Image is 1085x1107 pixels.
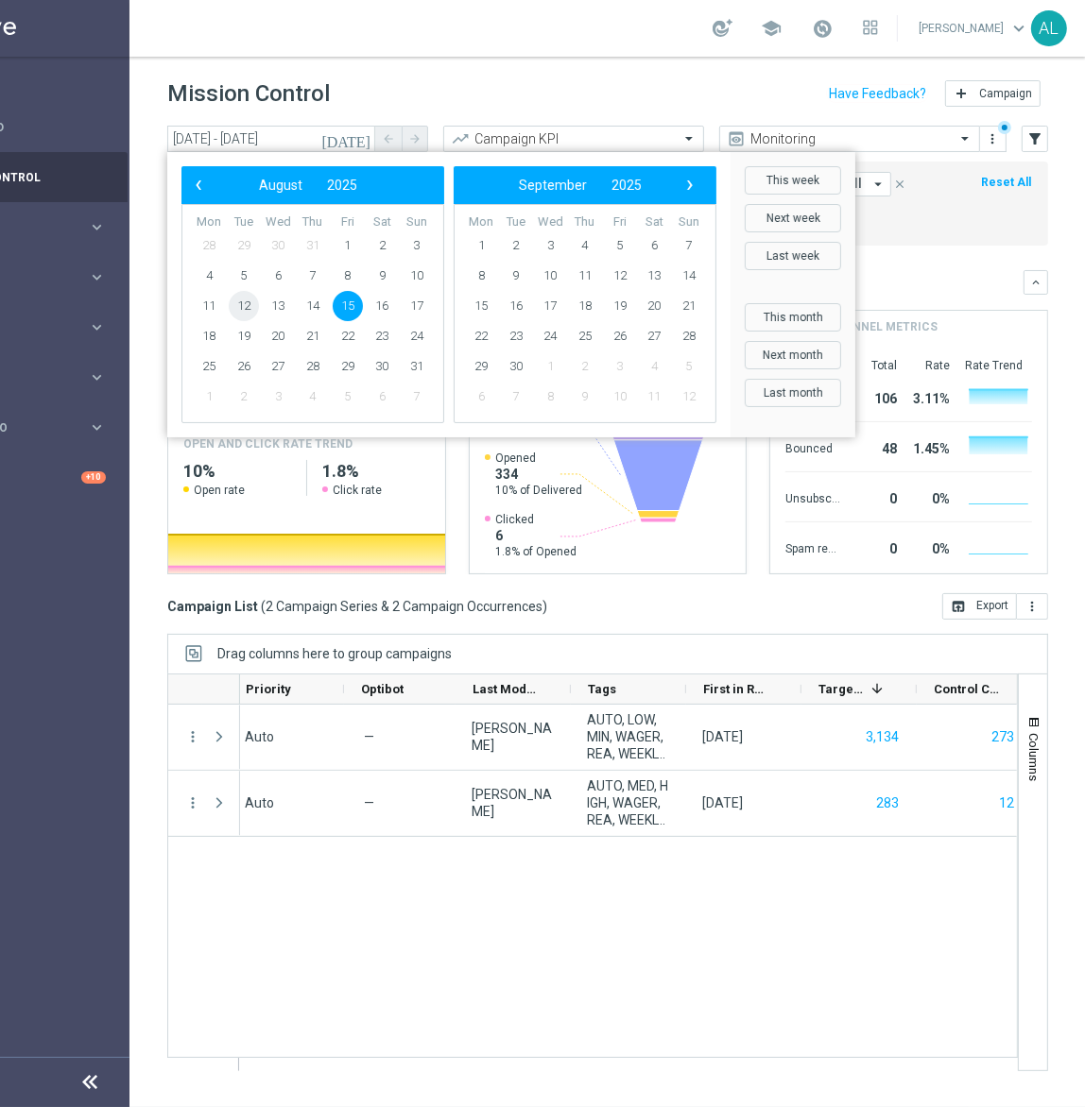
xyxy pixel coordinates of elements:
[745,204,841,232] button: Next week
[184,728,201,745] button: more_vert
[327,178,357,193] span: 2025
[495,544,577,559] span: 1.8% of Opened
[194,321,224,351] span: 18
[217,646,452,661] span: Drag columns here to group campaigns
[979,172,1033,193] button: Reset All
[674,230,704,261] span: 7
[998,121,1011,134] div: There are unsaved changes
[183,435,353,452] h4: OPEN AND CLICK RATE TREND
[864,725,901,749] button: 3,134
[184,794,201,811] i: more_vert
[1031,10,1067,46] div: AL
[298,291,328,321] span: 14
[745,303,841,332] button: This month
[227,214,262,230] th: weekday
[904,432,950,462] div: 1.45%
[570,382,600,412] span: 9
[88,318,106,336] i: keyboard_arrow_right
[333,230,363,261] span: 1
[639,321,669,351] span: 27
[945,80,1041,107] button: add Campaign
[507,173,599,197] button: September
[570,261,600,291] span: 11
[848,482,897,512] div: 0
[333,483,382,498] span: Click rate
[361,682,404,696] span: Optibot
[315,173,370,197] button: 2025
[745,341,841,369] button: Next month
[639,382,669,412] span: 11
[904,382,950,412] div: 3.11%
[639,291,669,321] span: 20
[367,230,397,261] span: 2
[367,291,397,321] span: 16
[535,321,565,351] span: 24
[261,214,296,230] th: weekday
[501,321,531,351] span: 23
[402,351,432,382] span: 31
[333,291,363,321] span: 15
[263,382,293,412] span: 3
[678,173,702,197] span: ›
[501,382,531,412] span: 7
[1024,270,1048,295] button: keyboard_arrow_down
[333,261,363,291] span: 8
[965,358,1032,373] div: Rate Trend
[495,512,577,527] span: Clicked
[183,460,291,483] h2: 10%
[81,471,106,484] div: +10
[674,382,704,412] span: 12
[194,291,224,321] span: 11
[674,321,704,351] span: 28
[364,728,374,745] span: —
[702,728,743,745] div: 15 Aug 2025, Friday
[247,173,315,197] button: August
[535,351,565,382] span: 1
[533,214,568,230] th: weekday
[229,291,259,321] span: 12
[263,291,293,321] span: 13
[367,351,397,382] span: 30
[194,230,224,261] span: 28
[1026,130,1043,147] i: filter_alt
[333,382,363,412] span: 5
[375,126,402,152] button: arrow_back
[298,382,328,412] span: 4
[382,132,395,145] i: arrow_back
[88,368,106,386] i: keyboard_arrow_right
[570,291,600,321] span: 18
[785,318,938,335] h4: Other channel metrics
[245,729,274,744] span: Auto
[194,351,224,382] span: 25
[266,598,542,615] span: 2 Campaign Series & 2 Campaign Occurrences
[364,794,374,811] span: —
[934,682,1000,696] span: Control Customers
[298,261,328,291] span: 7
[88,268,106,286] i: keyboard_arrow_right
[1017,593,1048,620] button: more_vert
[997,792,1016,815] button: 12
[330,214,365,230] th: weekday
[848,532,897,562] div: 0
[466,321,496,351] span: 22
[785,532,840,562] div: Spam reported
[605,382,635,412] span: 10
[367,321,397,351] span: 23
[167,80,330,108] h1: Mission Control
[466,291,496,321] span: 15
[535,291,565,321] span: 17
[501,351,531,382] span: 30
[168,705,240,771] div: Press SPACE to select this row.
[587,777,670,828] span: AUTO, MED, HIGH, WAGER, REA, WEEKLY, SEMI
[979,87,1032,100] span: Campaign
[472,786,555,820] div: Antoni Litwinek
[402,126,428,152] button: arrow_forward
[605,321,635,351] span: 26
[186,173,211,197] span: ‹
[263,230,293,261] span: 30
[321,130,372,147] i: [DATE]
[167,126,375,152] input: Select date range
[1029,276,1042,289] i: keyboard_arrow_down
[674,261,704,291] span: 14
